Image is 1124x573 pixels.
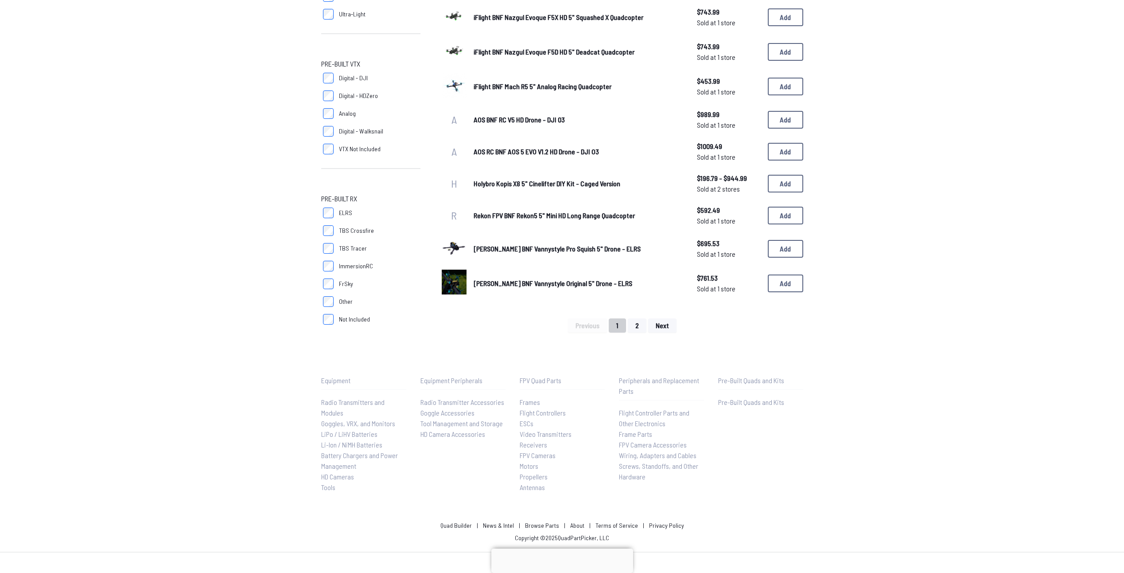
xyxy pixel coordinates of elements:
iframe: Advertisement [491,549,633,571]
span: Antennas [520,483,545,491]
span: AOS RC BNF AOS 5 EVO V1.2 HD Drone - DJI O3 [474,147,599,156]
a: Privacy Policy [649,522,684,529]
button: 1 [609,318,626,333]
a: A [442,107,467,132]
a: Tool Management and Storage [420,418,506,429]
span: Video Transmitters [520,430,572,438]
span: FrSky [339,279,353,288]
span: Digital - Walksnail [339,127,383,136]
span: Battery Chargers and Power Management [321,451,398,470]
span: Pre-Built RX [321,193,357,204]
a: HD Camera Accessories [420,429,506,440]
input: Not Included [323,314,334,325]
input: Digital - HDZero [323,90,334,101]
button: Add [768,111,803,129]
a: ESCs [520,418,605,429]
p: Equipment [321,375,406,386]
span: Analog [339,109,356,118]
span: Flight Controllers [520,408,566,417]
input: Other [323,296,334,307]
input: Digital - Walksnail [323,126,334,137]
input: VTX Not Included [323,144,334,154]
span: Sold at 1 store [697,52,761,63]
img: image [442,38,467,63]
span: A [451,145,457,158]
a: Frame Parts [619,429,704,440]
a: Holybro Kopis X8 5" Cinelifter DIY Kit - Caged Version [474,178,683,189]
a: [PERSON_NAME] BNF Vannystyle Original 5" Drone - ELRS [474,278,683,289]
a: Pre-Built Quads and Kits [718,397,803,408]
a: Motors [520,461,605,471]
a: AOS BNF RC V5 HD Drone - DJI 03 [474,114,683,125]
span: Sold at 1 store [697,120,761,130]
span: $196.79 - $944.99 [697,173,761,184]
span: iFlight BNF Mach R5 5" Analog Racing Quadcopter [474,82,611,90]
a: HD Cameras [321,471,406,482]
input: Digital - DJI [323,73,334,83]
span: [PERSON_NAME] BNF Vannystyle Original 5" Drone - ELRS [474,279,632,287]
p: Pre-Built Quads and Kits [718,375,803,386]
span: $761.53 [697,273,761,283]
input: Analog [323,108,334,119]
button: Add [768,43,803,61]
a: Receivers [520,440,605,450]
span: Radio Transmitters and Modules [321,398,385,417]
span: Flight Controller Parts and Other Electronics [619,408,689,428]
span: $989.99 [697,109,761,120]
span: AOS BNF RC V5 HD Drone - DJI 03 [474,115,565,124]
button: Add [768,207,803,224]
span: Tools [321,483,335,491]
button: Add [768,175,803,192]
a: Frames [520,397,605,408]
p: Copyright © 2025 QuadPartPicker, LLC [515,534,609,542]
p: FPV Quad Parts [520,375,605,386]
button: Next [648,318,677,333]
span: $695.53 [697,238,761,249]
a: Goggles, VRX, and Monitors [321,418,406,429]
a: Antennas [520,482,605,493]
button: Add [768,8,803,26]
input: Ultra-Light [323,9,334,20]
button: Add [768,78,803,95]
span: TBS Tracer [339,244,367,253]
span: Frame Parts [619,430,652,438]
span: Digital - HDZero [339,91,378,100]
input: ELRS [323,208,334,218]
a: Propellers [520,471,605,482]
span: $592.49 [697,205,761,216]
span: Radio Transmitter Accessories [420,398,504,406]
a: LiPo / LiHV Batteries [321,429,406,440]
span: TBS Crossfire [339,226,374,235]
span: FPV Cameras [520,451,556,459]
a: image [442,38,467,66]
button: 2 [628,318,646,333]
span: ESCs [520,419,533,428]
span: Next [656,322,669,329]
span: R [451,209,457,222]
a: Video Transmitters [520,429,605,440]
span: ImmersionRC [339,262,373,271]
span: Li-Ion / NiMH Batteries [321,440,382,449]
span: H [451,177,457,190]
span: Sold at 1 store [697,86,761,97]
a: About [570,522,584,529]
a: News & Intel [483,522,514,529]
span: A [451,113,457,126]
a: Quad Builder [440,522,472,529]
a: Radio Transmitters and Modules [321,397,406,418]
span: $743.99 [697,41,761,52]
a: Wiring, Adapters and Cables [619,450,704,461]
span: Goggle Accessories [420,408,474,417]
span: Tool Management and Storage [420,419,503,428]
span: $743.99 [697,7,761,17]
img: image [442,235,467,260]
input: TBS Tracer [323,243,334,254]
a: FPV Cameras [520,450,605,461]
span: Goggles, VRX, and Monitors [321,419,395,428]
span: Wiring, Adapters and Cables [619,451,696,459]
span: iFlight BNF Nazgul Evoque F5D HD 5" Deadcat Quadcopter [474,47,634,56]
span: ELRS [339,208,352,217]
input: TBS Crossfire [323,225,334,236]
img: image [442,73,467,98]
span: Holybro Kopis X8 5" Cinelifter DIY Kit - Caged Version [474,179,620,188]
